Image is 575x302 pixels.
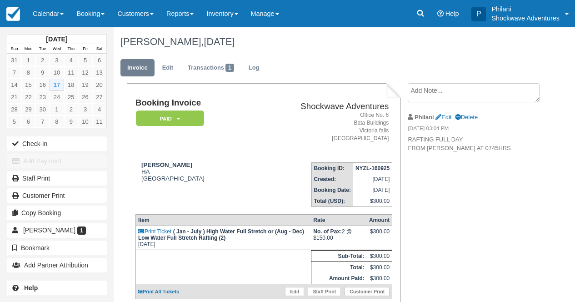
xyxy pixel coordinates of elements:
a: Staff Print [7,171,107,186]
a: 5 [7,116,21,128]
strong: NYZL-160925 [355,165,390,171]
td: [DATE] [353,185,392,196]
a: 2 [35,54,50,66]
em: Paid [136,111,204,126]
a: 10 [78,116,92,128]
em: [DATE] 03:04 PM [408,125,538,135]
button: Add Payment [7,154,107,168]
a: 20 [92,79,106,91]
a: 9 [64,116,78,128]
b: Help [24,284,38,292]
a: 16 [35,79,50,91]
span: Help [445,10,459,17]
a: Print Ticket [138,228,171,235]
a: 10 [50,66,64,79]
a: Transactions1 [181,59,241,77]
a: 26 [78,91,92,103]
a: Edit [435,114,451,121]
h1: Booking Invoice [135,98,246,108]
th: Booking ID: [311,163,353,174]
a: 28 [7,103,21,116]
th: Fri [78,44,92,54]
a: 18 [64,79,78,91]
span: 1 [225,64,234,72]
div: HA [GEOGRAPHIC_DATA] [135,161,246,182]
a: 15 [21,79,35,91]
span: 1 [77,226,86,235]
th: Total: [311,262,367,273]
a: 8 [50,116,64,128]
a: 22 [21,91,35,103]
a: [PERSON_NAME] 1 [7,223,107,237]
th: Sub-Total: [311,251,367,262]
p: RAFTING FULL DAY FROM [PERSON_NAME] AT 0745HRS [408,136,538,152]
a: 14 [7,79,21,91]
a: 9 [35,66,50,79]
a: 7 [35,116,50,128]
a: Customer Print [7,188,107,203]
strong: ( Jan - July ) High Water Full Stretch or (Aug - Dec) Low Water Full Stretch Rafting (2) [138,228,304,241]
a: Delete [455,114,478,121]
a: 4 [92,103,106,116]
button: Check-in [7,136,107,151]
th: Amount [367,215,392,226]
a: 3 [78,103,92,116]
th: Created: [311,174,353,185]
th: Sat [92,44,106,54]
a: Edit [155,59,180,77]
a: Paid [135,110,201,127]
a: 21 [7,91,21,103]
a: Help [7,281,107,295]
a: Log [242,59,266,77]
a: 12 [78,66,92,79]
a: 30 [35,103,50,116]
th: Wed [50,44,64,54]
td: $300.00 [367,273,392,284]
td: $300.00 [367,262,392,273]
a: 8 [21,66,35,79]
a: Customer Print [345,287,390,296]
strong: [PERSON_NAME] [141,161,192,168]
a: Staff Print [308,287,341,296]
td: $300.00 [367,251,392,262]
a: 19 [78,79,92,91]
i: Help [437,10,444,17]
span: [PERSON_NAME] [23,226,75,234]
td: $300.00 [353,196,392,207]
a: 5 [78,54,92,66]
strong: [DATE] [46,35,67,43]
a: 23 [35,91,50,103]
th: Rate [311,215,367,226]
a: 29 [21,103,35,116]
a: 17 [50,79,64,91]
h1: [PERSON_NAME], [120,36,538,47]
a: Print All Tickets [138,289,179,294]
p: Philani [491,5,560,14]
a: Edit [285,287,304,296]
a: 13 [92,66,106,79]
a: 2 [64,103,78,116]
a: 1 [21,54,35,66]
th: Sun [7,44,21,54]
a: 11 [92,116,106,128]
td: 2 @ $150.00 [311,226,367,250]
th: Amount Paid: [311,273,367,284]
a: Invoice [120,59,155,77]
a: 7 [7,66,21,79]
th: Tue [35,44,50,54]
a: 6 [92,54,106,66]
a: 4 [64,54,78,66]
strong: No. of Pax [313,228,342,235]
strong: Philani [415,114,434,121]
a: 1 [50,103,64,116]
p: Shockwave Adventures [491,14,560,23]
th: Item [135,215,311,226]
a: 27 [92,91,106,103]
address: Office No. 6 Bata Buildings Victoria falls [GEOGRAPHIC_DATA] [250,111,389,143]
div: P [471,7,486,21]
h2: Shockwave Adventures [250,102,389,111]
td: [DATE] [135,226,311,250]
a: 31 [7,54,21,66]
th: Mon [21,44,35,54]
th: Booking Date: [311,185,353,196]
